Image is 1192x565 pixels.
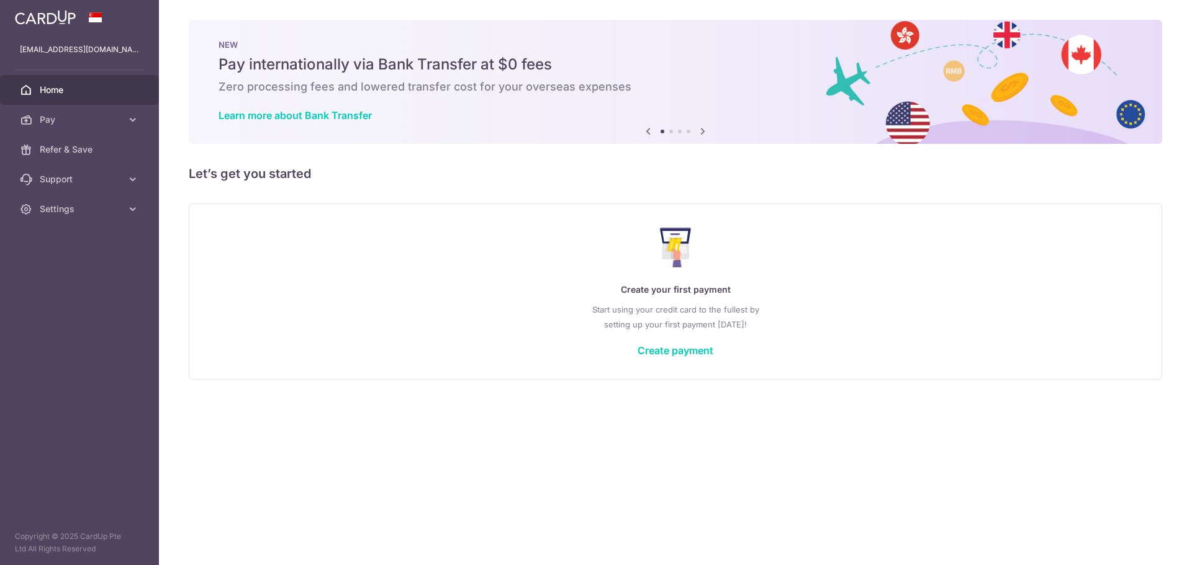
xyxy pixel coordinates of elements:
h5: Let’s get you started [189,164,1162,184]
p: Start using your credit card to the fullest by setting up your first payment [DATE]! [214,302,1137,332]
h5: Pay internationally via Bank Transfer at $0 fees [219,55,1132,74]
a: Learn more about Bank Transfer [219,109,372,122]
p: [EMAIL_ADDRESS][DOMAIN_NAME] [20,43,139,56]
img: Make Payment [660,228,692,267]
img: Bank transfer banner [189,20,1162,144]
span: Home [40,84,122,96]
span: Settings [40,203,122,215]
span: Refer & Save [40,143,122,156]
a: Create payment [638,344,713,357]
img: CardUp [15,10,76,25]
span: Pay [40,113,122,126]
p: Create your first payment [214,282,1137,297]
p: NEW [219,40,1132,50]
span: Support [40,173,122,185]
h6: Zero processing fees and lowered transfer cost for your overseas expenses [219,79,1132,94]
